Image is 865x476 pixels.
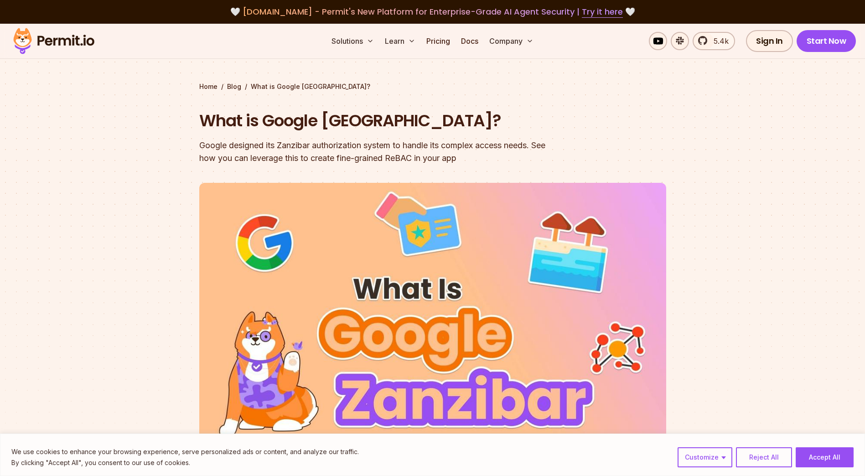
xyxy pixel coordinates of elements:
[199,109,549,132] h1: What is Google [GEOGRAPHIC_DATA]?
[486,32,537,50] button: Company
[11,446,359,457] p: We use cookies to enhance your browsing experience, serve personalized ads or content, and analyz...
[9,26,98,57] img: Permit logo
[11,457,359,468] p: By clicking "Accept All", you consent to our use of cookies.
[199,82,666,91] div: / /
[678,447,732,467] button: Customize
[22,5,843,18] div: 🤍 🤍
[736,447,792,467] button: Reject All
[582,6,623,18] a: Try it here
[457,32,482,50] a: Docs
[381,32,419,50] button: Learn
[328,32,378,50] button: Solutions
[693,32,735,50] a: 5.4k
[708,36,729,47] span: 5.4k
[423,32,454,50] a: Pricing
[796,447,854,467] button: Accept All
[797,30,856,52] a: Start Now
[227,82,241,91] a: Blog
[199,183,666,445] img: What is Google Zanzibar?
[243,6,623,17] span: [DOMAIN_NAME] - Permit's New Platform for Enterprise-Grade AI Agent Security |
[746,30,793,52] a: Sign In
[199,82,218,91] a: Home
[199,139,549,165] div: Google designed its Zanzibar authorization system to handle its complex access needs. See how you...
